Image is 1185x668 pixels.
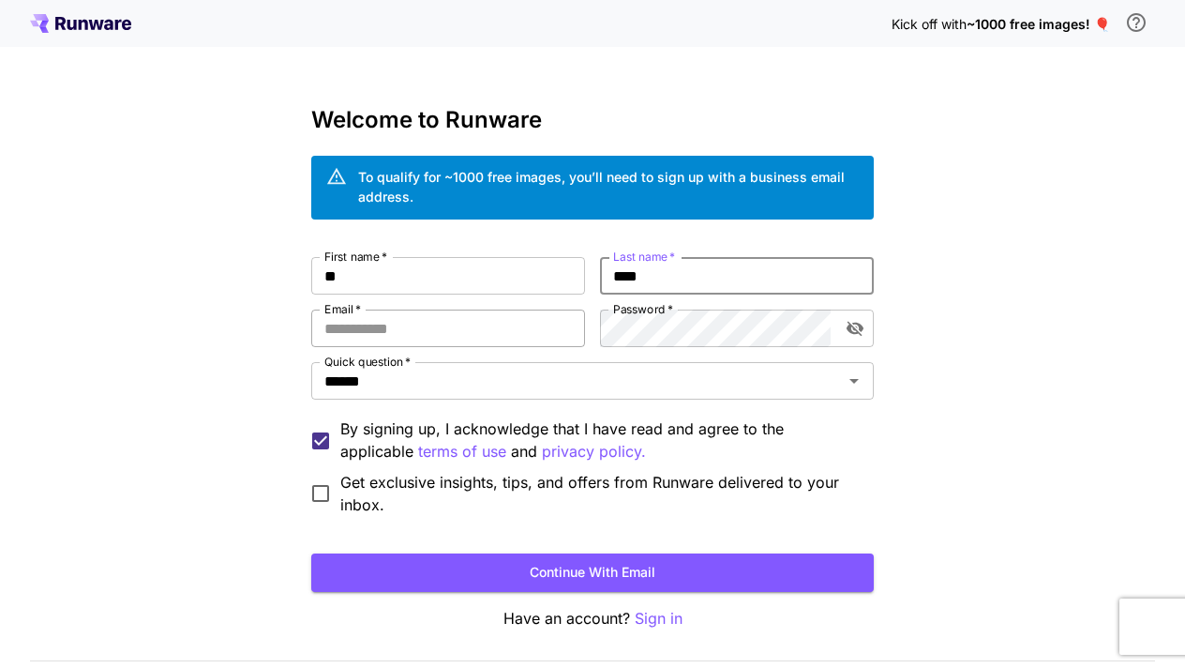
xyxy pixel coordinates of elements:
button: By signing up, I acknowledge that I have read and agree to the applicable terms of use and [542,440,646,463]
label: First name [324,249,387,265]
p: privacy policy. [542,440,646,463]
p: Have an account? [311,607,874,630]
label: Quick question [324,354,411,370]
label: Email [324,301,361,317]
button: Continue with email [311,554,874,592]
button: Sign in [635,607,682,630]
div: To qualify for ~1000 free images, you’ll need to sign up with a business email address. [358,167,859,206]
h3: Welcome to Runware [311,107,874,133]
p: terms of use [418,440,506,463]
span: ~1000 free images! 🎈 [967,16,1110,32]
button: In order to qualify for free credit, you need to sign up with a business email address and click ... [1117,4,1155,41]
span: Kick off with [892,16,967,32]
label: Password [613,301,673,317]
button: Open [841,368,867,394]
button: toggle password visibility [838,311,872,345]
label: Last name [613,249,675,265]
span: Get exclusive insights, tips, and offers from Runware delivered to your inbox. [340,471,859,516]
button: By signing up, I acknowledge that I have read and agree to the applicable and privacy policy. [418,440,506,463]
p: By signing up, I acknowledge that I have read and agree to the applicable and [340,417,859,463]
